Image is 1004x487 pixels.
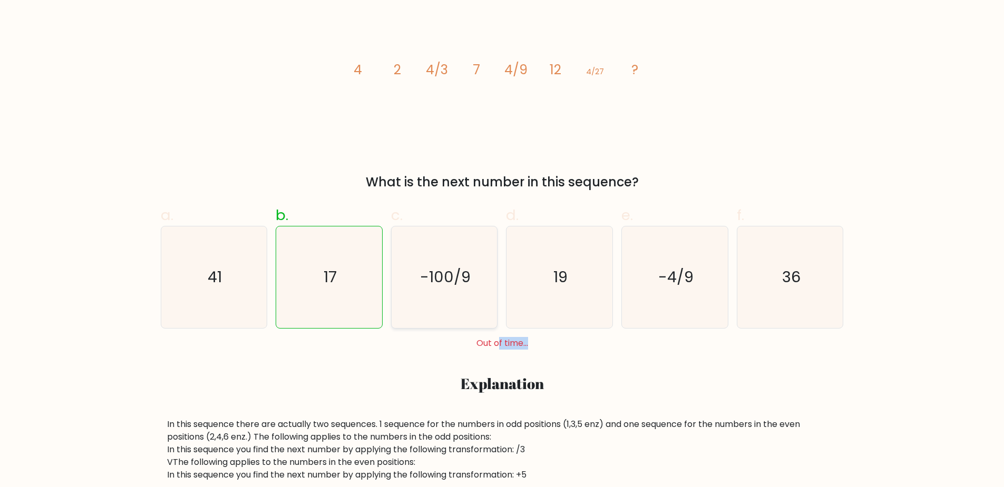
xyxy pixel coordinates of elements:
[504,61,528,79] tspan: 4/9
[208,267,222,288] text: 41
[621,205,633,225] span: e.
[782,267,801,288] text: 36
[586,66,604,77] tspan: 4/27
[506,205,519,225] span: d.
[167,173,837,192] div: What is the next number in this sequence?
[324,267,337,288] text: 17
[550,61,561,79] tspan: 12
[354,61,362,79] tspan: 4
[167,375,837,393] h3: Explanation
[420,267,471,288] text: -100/9
[553,267,568,288] text: 19
[737,205,744,225] span: f.
[394,61,401,79] tspan: 2
[161,205,173,225] span: a.
[658,267,694,288] text: -4/9
[473,61,480,79] tspan: 7
[631,61,638,79] tspan: ?
[167,418,837,481] div: In this sequence there are actually two sequences. 1 sequence for the numbers in odd positions (1...
[426,61,448,79] tspan: 4/3
[157,337,848,350] div: Out of time...
[391,205,403,225] span: c.
[276,205,288,225] span: b.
